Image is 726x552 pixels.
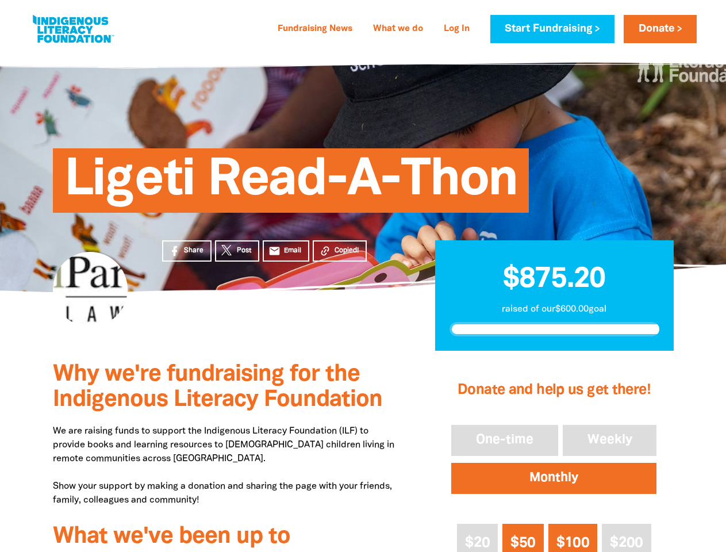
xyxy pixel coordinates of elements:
span: Email [284,246,301,256]
a: Fundraising News [271,20,359,39]
button: Monthly [449,461,659,496]
a: Share [162,240,212,262]
span: Share [184,246,203,256]
span: $100 [556,536,589,550]
span: Ligeti Read-A-Thon [64,157,518,213]
p: raised of our $600.00 goal [450,302,659,316]
h2: Donate and help us get there! [449,367,659,413]
button: Copied! [313,240,367,262]
h3: What we've been up to [53,524,401,550]
span: Why we're fundraising for the Indigenous Literacy Foundation [53,364,382,411]
span: Copied! [335,246,359,256]
span: $20 [465,536,490,550]
button: Weekly [560,423,659,458]
span: $875.20 [503,266,605,293]
a: Post [215,240,259,262]
a: emailEmail [263,240,310,262]
a: Start Fundraising [490,15,614,43]
span: $200 [610,536,643,550]
button: One-time [449,423,560,458]
span: $50 [510,536,535,550]
i: email [268,245,281,257]
p: We are raising funds to support the Indigenous Literacy Foundation (ILF) to provide books and lea... [53,424,401,507]
a: What we do [366,20,430,39]
a: Log In [437,20,477,39]
a: Donate [624,15,696,43]
span: Post [237,246,251,256]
